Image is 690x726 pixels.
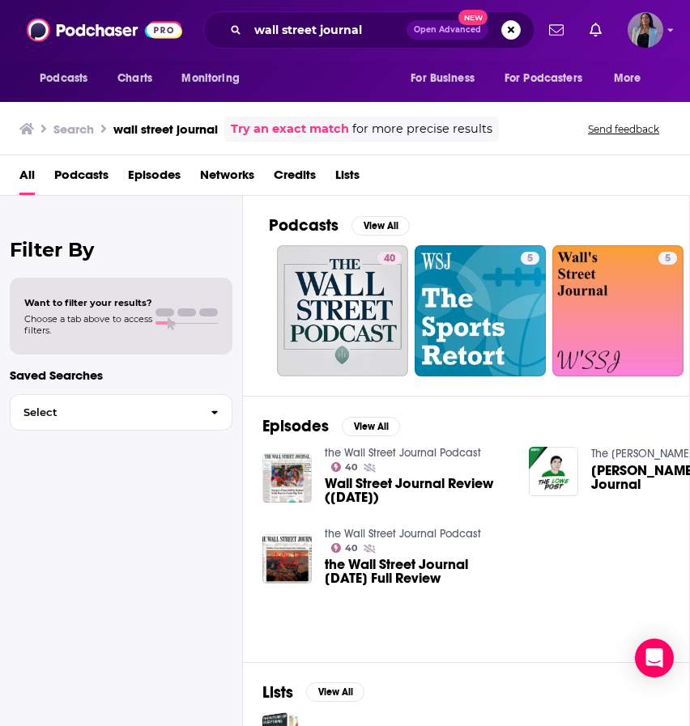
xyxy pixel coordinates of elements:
a: the Wall Street Journal Podcast [325,527,481,541]
button: open menu [494,63,606,94]
a: Try an exact match [231,120,349,138]
span: 40 [345,545,357,552]
button: Show profile menu [628,12,663,48]
span: 40 [345,464,357,471]
span: the Wall Street Journal [DATE] Full Review [325,558,509,585]
p: Saved Searches [10,367,232,383]
button: Select [10,394,232,431]
button: open menu [603,63,662,94]
span: More [614,67,641,90]
button: open menu [28,63,109,94]
h2: Lists [262,682,293,703]
a: Credits [274,162,316,195]
button: View All [342,417,400,436]
a: Wall Street Journal Review (May 21, 2025) [325,477,509,504]
a: Lists [335,162,360,195]
a: 5 [521,252,539,265]
span: Monitoring [181,67,239,90]
img: User Profile [628,12,663,48]
a: 5 [552,245,684,376]
span: New [458,10,488,25]
span: for more precise results [352,120,492,138]
div: Search podcasts, credits, & more... [203,11,535,49]
button: open menu [399,63,495,94]
button: View All [351,216,410,236]
a: Show notifications dropdown [583,16,608,44]
a: Networks [200,162,254,195]
h3: Search [53,121,94,137]
div: Open Intercom Messenger [635,639,674,677]
span: 40 [384,251,395,267]
a: PodcastsView All [269,215,410,236]
img: Podchaser - Follow, Share and Rate Podcasts [27,15,182,45]
span: Logged in as maria.pina [628,12,663,48]
a: 40 [277,245,408,376]
a: the Wall Street Journal Podcast [325,446,481,460]
a: ListsView All [262,682,364,703]
span: For Business [411,67,475,90]
a: Episodes [128,162,181,195]
span: 5 [527,251,533,267]
a: EpisodesView All [262,416,400,436]
a: 40 [377,252,402,265]
span: Podcasts [40,67,87,90]
h3: wall street journal [113,121,218,137]
button: open menu [170,63,260,94]
h2: Filter By [10,238,232,261]
span: Want to filter your results? [24,297,152,308]
a: the Wall Street Journal July 16 Full Review [325,558,509,585]
img: Wall Street Journal Review (May 21, 2025) [262,453,312,503]
h2: Podcasts [269,215,339,236]
h2: Episodes [262,416,329,436]
a: 40 [331,462,358,472]
span: 5 [665,251,671,267]
a: 5 [658,252,677,265]
button: Open AdvancedNew [407,20,488,40]
span: Charts [117,67,152,90]
a: 40 [331,543,358,553]
span: For Podcasters [505,67,582,90]
span: Select [11,407,198,418]
span: Wall Street Journal Review ([DATE]) [325,477,509,504]
img: the Wall Street Journal July 16 Full Review [262,534,312,584]
a: Podcasts [54,162,109,195]
span: Open Advanced [414,26,481,34]
button: Send feedback [583,122,664,136]
input: Search podcasts, credits, & more... [248,17,407,43]
button: View All [306,682,364,702]
a: All [19,162,35,195]
a: 5 [415,245,546,376]
a: Show notifications dropdown [543,16,570,44]
span: Choose a tab above to access filters. [24,313,152,336]
a: Charts [107,63,162,94]
img: Sam Walker, Wall Street Journal [529,447,578,496]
